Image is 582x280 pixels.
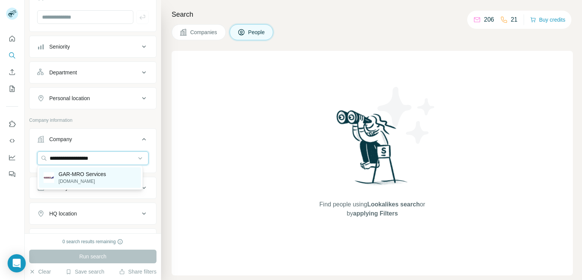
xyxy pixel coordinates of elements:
[63,238,124,245] div: 0 search results remaining
[190,28,218,36] span: Companies
[8,254,26,272] div: Open Intercom Messenger
[44,172,54,183] img: GAR-MRO Services
[484,15,494,24] p: 206
[49,210,77,217] div: HQ location
[30,89,156,107] button: Personal location
[29,117,156,124] p: Company information
[59,170,106,178] p: GAR-MRO Services
[29,268,51,275] button: Clear
[6,167,18,181] button: Feedback
[367,201,420,208] span: Lookalikes search
[30,130,156,151] button: Company
[66,268,104,275] button: Save search
[353,210,398,217] span: applying Filters
[530,14,565,25] button: Buy credits
[30,63,156,82] button: Department
[6,117,18,131] button: Use Surfe on LinkedIn
[119,268,156,275] button: Share filters
[372,81,441,149] img: Surfe Illustration - Stars
[511,15,518,24] p: 21
[6,32,18,46] button: Quick start
[30,204,156,223] button: HQ location
[248,28,266,36] span: People
[30,230,156,249] button: Annual revenue ($)
[172,9,573,20] h4: Search
[333,108,412,193] img: Surfe Illustration - Woman searching with binoculars
[6,151,18,164] button: Dashboard
[6,82,18,96] button: My lists
[49,69,77,76] div: Department
[49,135,72,143] div: Company
[30,38,156,56] button: Seniority
[49,94,90,102] div: Personal location
[49,43,70,50] div: Seniority
[6,49,18,62] button: Search
[311,200,433,218] span: Find people using or by
[30,179,156,197] button: Industry
[59,178,106,185] p: [DOMAIN_NAME]
[6,134,18,148] button: Use Surfe API
[6,65,18,79] button: Enrich CSV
